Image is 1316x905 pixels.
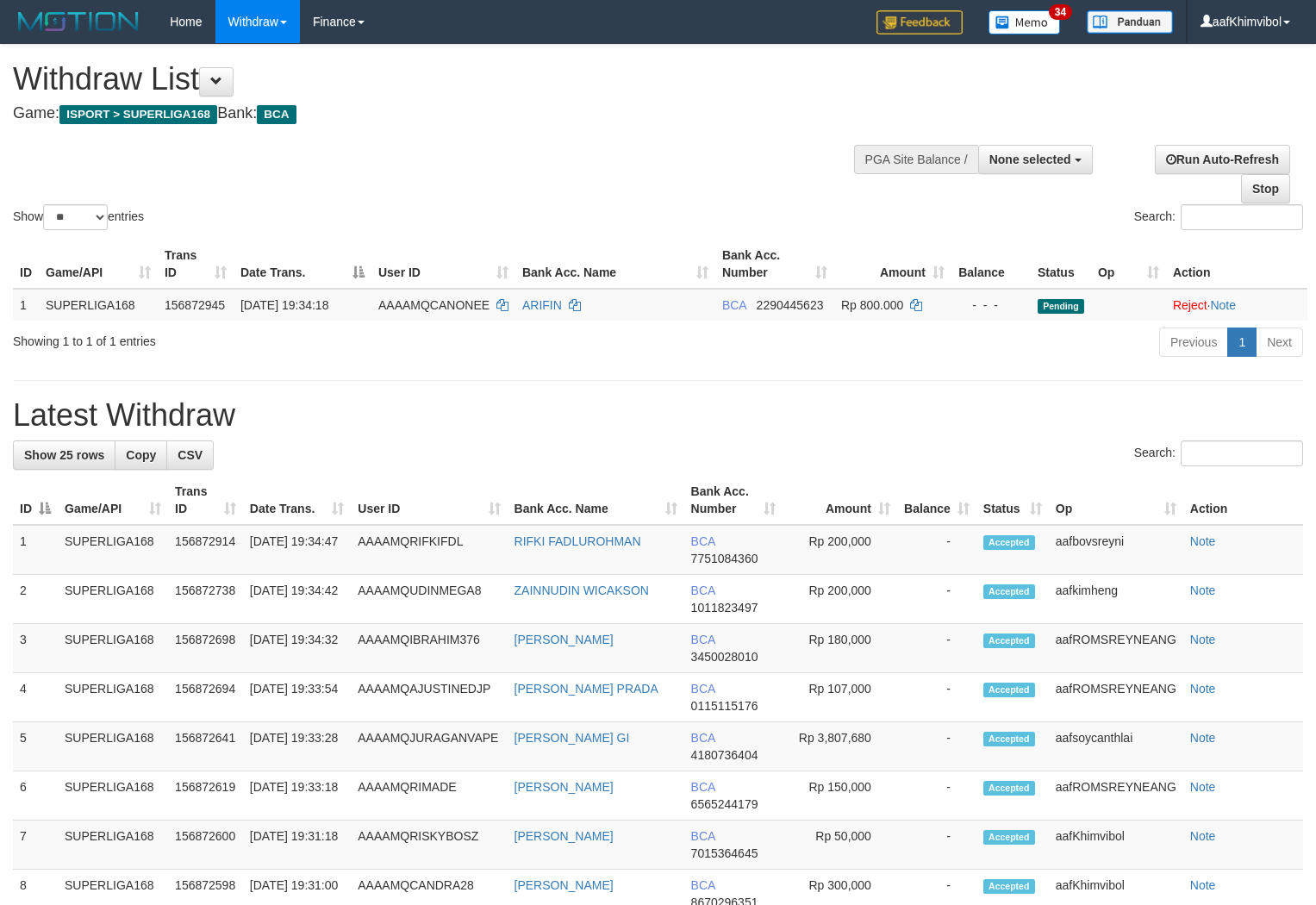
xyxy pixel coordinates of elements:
div: PGA Site Balance / [854,145,978,174]
span: Copy 2290445623 to clipboard [757,298,824,312]
a: ZAINNUDIN WICAKSON [515,584,649,597]
td: · [1166,289,1307,321]
a: CSV [166,440,214,470]
h1: Withdraw List [13,62,860,97]
span: Copy [126,448,156,462]
td: AAAAMQRIMADE [351,771,507,821]
a: [PERSON_NAME] PRADA [515,682,658,696]
span: None selected [989,153,1071,166]
td: [DATE] 19:33:18 [243,771,351,821]
a: Note [1190,780,1216,794]
th: Trans ID: activate to sort column ascending [168,476,243,525]
td: aafROMSREYNEANG [1049,624,1183,673]
h4: Game: Bank: [13,105,860,122]
span: Accepted [983,683,1035,697]
a: [PERSON_NAME] [515,878,614,892]
th: Game/API: activate to sort column ascending [39,240,158,289]
span: AAAAMQCANONEE [378,298,490,312]
td: - [897,821,976,870]
a: 1 [1227,328,1257,357]
span: BCA [691,780,715,794]
a: Reject [1173,298,1207,312]
a: Note [1190,534,1216,548]
a: [PERSON_NAME] GI [515,731,630,745]
label: Search: [1134,204,1303,230]
span: CSV [178,448,203,462]
span: Accepted [983,732,1035,746]
td: - [897,771,976,821]
td: - [897,673,976,722]
td: 156872698 [168,624,243,673]
span: BCA [691,534,715,548]
td: aafsoycanthlai [1049,722,1183,771]
a: Note [1210,298,1236,312]
td: AAAAMQUDINMEGA8 [351,575,507,624]
a: [PERSON_NAME] [515,780,614,794]
td: 5 [13,722,58,771]
th: Amount: activate to sort column ascending [783,476,896,525]
th: ID: activate to sort column descending [13,476,58,525]
img: panduan.png [1087,10,1173,34]
span: ISPORT > SUPERLIGA168 [59,105,217,124]
span: Accepted [983,584,1035,599]
span: [DATE] 19:34:18 [240,298,328,312]
td: aafbovsreyni [1049,525,1183,575]
input: Search: [1181,440,1303,466]
a: Note [1190,584,1216,597]
span: BCA [722,298,746,312]
span: BCA [691,878,715,892]
th: Date Trans.: activate to sort column descending [234,240,371,289]
td: AAAAMQAJUSTINEDJP [351,673,507,722]
span: BCA [691,584,715,597]
span: Copy 7015364645 to clipboard [691,846,758,860]
td: aafkimheng [1049,575,1183,624]
td: [DATE] 19:33:54 [243,673,351,722]
th: Date Trans.: activate to sort column ascending [243,476,351,525]
td: [DATE] 19:34:47 [243,525,351,575]
a: RIFKI FADLUROHMAN [515,534,641,548]
th: Action [1183,476,1303,525]
span: BCA [691,633,715,646]
span: Accepted [983,879,1035,894]
th: User ID: activate to sort column ascending [371,240,515,289]
label: Show entries [13,204,144,230]
a: Note [1190,682,1216,696]
div: - - - [958,296,1024,314]
th: Bank Acc. Number: activate to sort column ascending [684,476,783,525]
span: Rp 800.000 [841,298,903,312]
th: Action [1166,240,1307,289]
td: - [897,575,976,624]
span: Copy 7751084360 to clipboard [691,552,758,565]
td: Rp 150,000 [783,771,896,821]
td: AAAAMQIBRAHIM376 [351,624,507,673]
span: BCA [257,105,296,124]
td: 1 [13,525,58,575]
th: Op: activate to sort column ascending [1049,476,1183,525]
a: ARIFIN [522,298,562,312]
td: 156872641 [168,722,243,771]
td: Rp 200,000 [783,575,896,624]
td: SUPERLIGA168 [58,673,168,722]
span: BCA [691,731,715,745]
th: User ID: activate to sort column ascending [351,476,507,525]
td: 4 [13,673,58,722]
span: Pending [1038,299,1084,314]
th: Balance: activate to sort column ascending [897,476,976,525]
span: Accepted [983,781,1035,796]
td: Rp 200,000 [783,525,896,575]
div: Showing 1 to 1 of 1 entries [13,326,535,350]
input: Search: [1181,204,1303,230]
td: Rp 107,000 [783,673,896,722]
td: - [897,722,976,771]
td: SUPERLIGA168 [58,821,168,870]
td: [DATE] 19:34:42 [243,575,351,624]
td: 156872619 [168,771,243,821]
a: Show 25 rows [13,440,115,470]
td: 1 [13,289,39,321]
td: SUPERLIGA168 [58,771,168,821]
a: Run Auto-Refresh [1155,145,1290,174]
th: Amount: activate to sort column ascending [834,240,951,289]
a: Note [1190,878,1216,892]
span: Copy 4180736404 to clipboard [691,748,758,762]
th: Status: activate to sort column ascending [976,476,1049,525]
